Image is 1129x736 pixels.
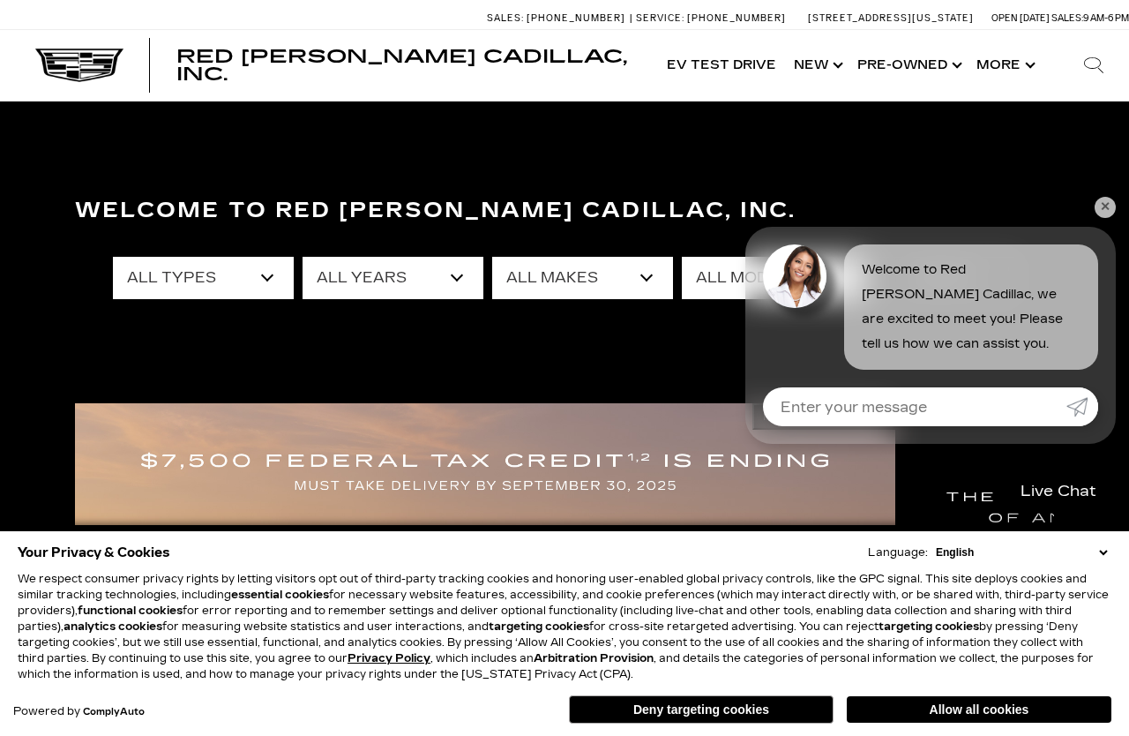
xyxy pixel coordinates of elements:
[18,571,1111,682] p: We respect consumer privacy rights by letting visitors opt out of third-party tracking cookies an...
[630,13,790,23] a: Service: [PHONE_NUMBER]
[687,12,786,24] span: [PHONE_NUMBER]
[489,620,589,633] strong: targeting cookies
[75,193,1054,229] h3: Welcome to Red [PERSON_NAME] Cadillac, Inc.
[991,12,1050,24] span: Open [DATE]
[808,12,974,24] a: [STREET_ADDRESS][US_STATE]
[64,620,162,633] strong: analytics cookies
[658,30,785,101] a: EV Test Drive
[88,271,89,272] a: Accessible Carousel
[763,244,826,308] img: Agent profile photo
[35,49,123,82] img: Cadillac Dark Logo with Cadillac White Text
[83,707,145,717] a: ComplyAuto
[1012,481,1105,501] span: Live Chat
[569,695,834,724] button: Deny targeting cookies
[527,12,625,24] span: [PHONE_NUMBER]
[534,652,654,665] strong: Arbitration Provision
[487,13,630,23] a: Sales: [PHONE_NUMBER]
[1066,387,1098,426] a: Submit
[78,605,183,617] strong: functional cookies
[763,387,1066,426] input: Enter your message
[1058,30,1129,101] div: Search
[1001,470,1116,512] a: Live Chat
[847,696,1111,723] button: Allow all cookies
[931,544,1111,560] select: Language Select
[879,620,979,633] strong: targeting cookies
[844,244,1098,370] div: Welcome to Red [PERSON_NAME] Cadillac, we are excited to meet you! Please tell us how we can assi...
[231,589,329,601] strong: essential cookies
[303,257,483,299] select: Filter by year
[682,257,863,299] select: Filter by model
[176,48,640,83] a: Red [PERSON_NAME] Cadillac, Inc.
[785,30,849,101] a: New
[636,12,684,24] span: Service:
[868,547,928,558] div: Language:
[13,706,145,717] div: Powered by
[849,30,968,101] a: Pre-Owned
[113,257,294,299] select: Filter by type
[968,30,1041,101] button: More
[487,12,524,24] span: Sales:
[492,257,673,299] select: Filter by make
[18,540,170,565] span: Your Privacy & Cookies
[348,652,430,665] u: Privacy Policy
[1051,12,1083,24] span: Sales:
[1083,12,1129,24] span: 9 AM-6 PM
[176,46,627,85] span: Red [PERSON_NAME] Cadillac, Inc.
